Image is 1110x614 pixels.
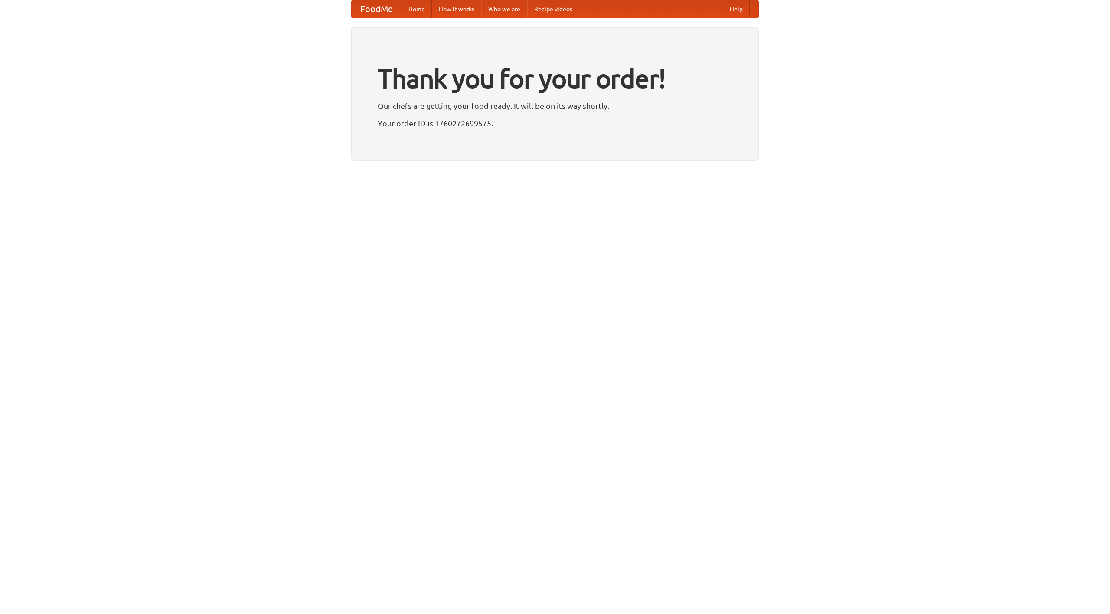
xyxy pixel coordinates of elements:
p: Our chefs are getting your food ready. It will be on its way shortly. [378,99,732,112]
a: Who we are [481,0,527,18]
a: How it works [432,0,481,18]
a: Recipe videos [527,0,579,18]
h1: Thank you for your order! [378,58,732,99]
p: Your order ID is 1760272699575. [378,117,732,130]
a: Help [723,0,750,18]
a: Home [402,0,432,18]
a: FoodMe [352,0,402,18]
